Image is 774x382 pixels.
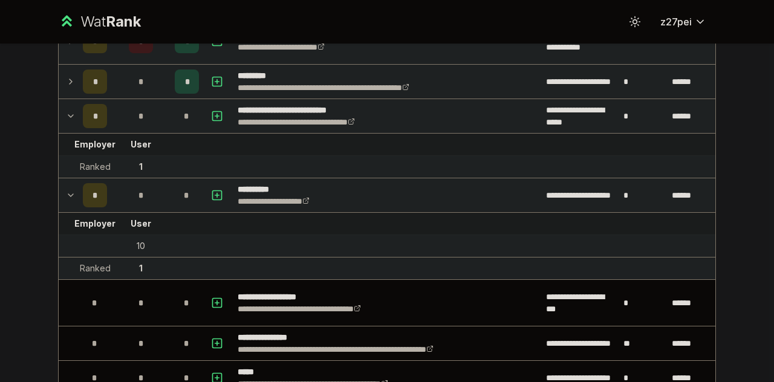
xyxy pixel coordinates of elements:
[58,12,141,31] a: WatRank
[112,134,170,155] td: User
[112,213,170,235] td: User
[84,240,106,252] div: Offer
[106,13,141,30] span: Rank
[660,15,692,29] span: z27pei
[78,134,112,155] td: Employer
[80,262,111,274] div: Ranked
[80,12,141,31] div: Wat
[139,161,143,173] div: 1
[651,11,716,33] button: z27pei
[80,161,111,173] div: Ranked
[137,240,145,252] div: 10
[78,213,112,235] td: Employer
[139,262,143,274] div: 1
